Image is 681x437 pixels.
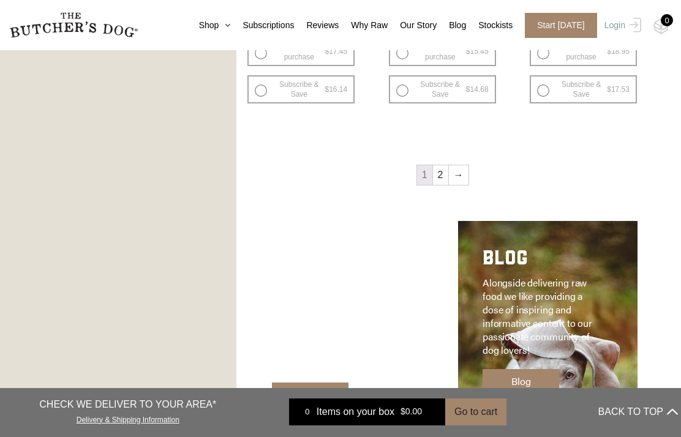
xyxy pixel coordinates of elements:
a: Subscriptions [230,19,294,32]
span: $ [325,47,329,56]
a: Stockists [466,19,513,32]
button: Go to cart [445,398,506,425]
label: One-off purchase [247,38,355,66]
a: Start [DATE] [513,13,601,38]
a: Login [601,13,641,38]
span: $ [607,85,611,94]
a: Blog [437,19,466,32]
bdi: 17.53 [607,85,630,94]
span: Items on your box [317,405,394,419]
bdi: 16.14 [325,85,348,94]
span: $ [325,85,329,94]
p: Alongside delivering raw food we like providing a dose of inspiring and informative content to ou... [483,276,595,357]
bdi: 14.68 [466,85,489,94]
a: → [449,165,468,185]
p: CHECK WE DELIVER TO YOUR AREA* [39,397,216,412]
div: 0 [661,14,673,26]
a: Blog [483,369,559,394]
h2: APOTHECARY [272,245,384,276]
label: Subscribe & Save [530,75,637,103]
bdi: 15.45 [466,47,489,56]
span: $ [466,85,470,94]
bdi: 17.45 [325,47,348,56]
bdi: 18.95 [607,47,630,56]
bdi: 0.00 [401,407,422,417]
span: Start [DATE] [525,13,597,38]
label: One-off purchase [389,38,496,66]
a: Delivery & Shipping Information [77,413,179,424]
a: Shop [187,19,231,32]
label: Subscribe & Save [247,75,355,103]
a: 0 Items on your box $0.00 [289,398,445,425]
a: Our Story [388,19,437,32]
div: 0 [298,406,317,418]
span: $ [607,47,611,56]
p: Adored Beast Apothecary is a line of all-natural pet products designed to support your dog’s heal... [272,276,384,370]
h2: BLOG [483,245,595,276]
label: Subscribe & Save [389,75,496,103]
a: Why Raw [339,19,388,32]
label: One-off purchase [530,38,637,66]
a: Reviews [294,19,339,32]
a: Add to order [272,383,348,407]
img: TBD_Cart-Empty.png [653,18,669,34]
span: $ [401,407,405,417]
button: BACK TO TOP [598,397,678,427]
span: Page 1 [417,165,432,185]
span: $ [466,47,470,56]
a: Page 2 [433,165,448,185]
